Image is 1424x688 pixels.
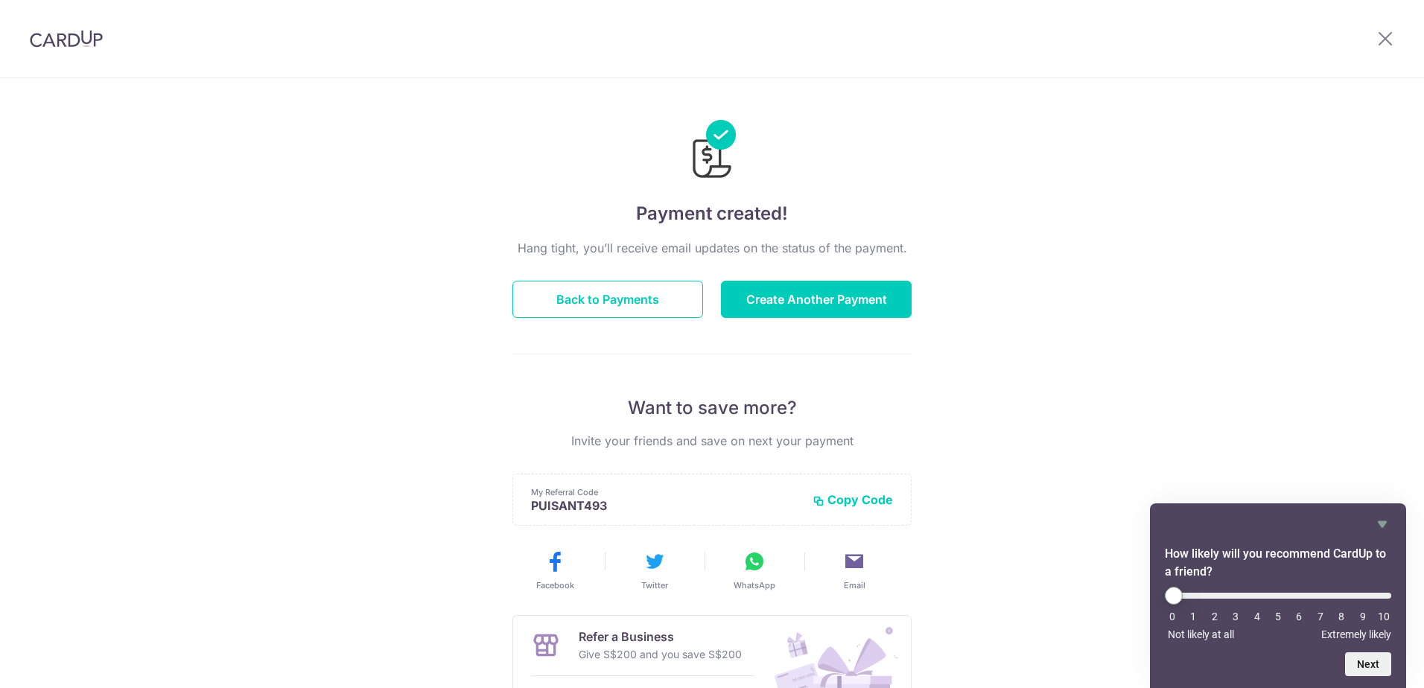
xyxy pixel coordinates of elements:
span: Extremely likely [1321,628,1391,640]
li: 9 [1355,611,1370,622]
div: How likely will you recommend CardUp to a friend? Select an option from 0 to 10, with 0 being Not... [1165,587,1391,640]
li: 1 [1186,611,1201,622]
h2: How likely will you recommend CardUp to a friend? Select an option from 0 to 10, with 0 being Not... [1165,545,1391,581]
button: Next question [1345,652,1391,676]
button: Twitter [611,550,699,591]
li: 2 [1207,611,1222,622]
span: Facebook [536,579,574,591]
button: Email [810,550,898,591]
button: Facebook [511,550,599,591]
button: Hide survey [1373,515,1391,533]
button: Back to Payments [512,281,703,318]
img: Payments [688,120,736,182]
p: Want to save more? [512,396,912,420]
span: WhatsApp [734,579,775,591]
li: 6 [1291,611,1306,622]
li: 3 [1228,611,1243,622]
p: Invite your friends and save on next your payment [512,432,912,450]
p: Hang tight, you’ll receive email updates on the status of the payment. [512,239,912,257]
li: 5 [1271,611,1285,622]
p: Give S$200 and you save S$200 [579,646,742,663]
p: PUISANT493 [531,498,801,513]
button: Create Another Payment [721,281,912,318]
li: 8 [1334,611,1349,622]
h4: Payment created! [512,200,912,227]
p: My Referral Code [531,486,801,498]
p: Refer a Business [579,628,742,646]
li: 10 [1376,611,1391,622]
span: Email [844,579,865,591]
span: Not likely at all [1168,628,1234,640]
li: 4 [1250,611,1265,622]
li: 7 [1313,611,1328,622]
button: Copy Code [813,492,893,507]
div: How likely will you recommend CardUp to a friend? Select an option from 0 to 10, with 0 being Not... [1165,515,1391,676]
img: CardUp [30,30,103,48]
span: Twitter [641,579,668,591]
li: 0 [1165,611,1180,622]
button: WhatsApp [711,550,798,591]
